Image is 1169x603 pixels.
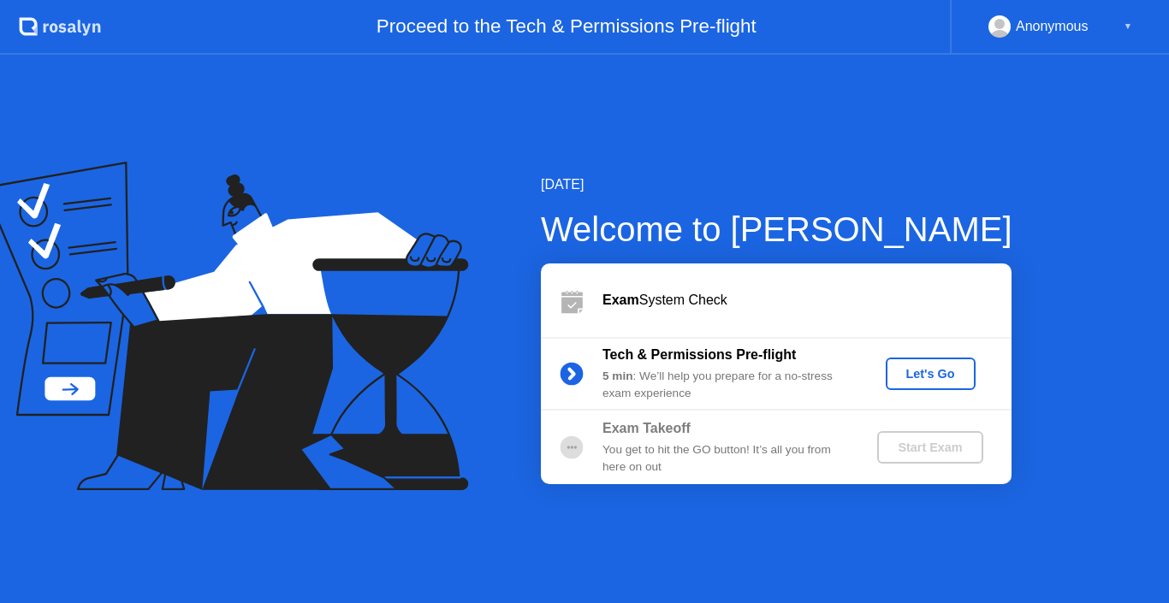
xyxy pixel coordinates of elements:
[1124,15,1132,38] div: ▼
[602,441,849,476] div: You get to hit the GO button! It’s all you from here on out
[541,174,1012,195] div: [DATE]
[1016,15,1089,38] div: Anonymous
[886,358,976,390] button: Let's Go
[602,347,796,362] b: Tech & Permissions Pre-flight
[602,369,633,382] b: 5 min
[893,367,969,381] div: Let's Go
[884,440,976,454] div: Start Exam
[602,368,849,403] div: : We’ll help you prepare for a no-stress exam experience
[877,431,982,464] button: Start Exam
[541,204,1012,255] div: Welcome to [PERSON_NAME]
[602,421,691,435] b: Exam Takeoff
[602,293,639,307] b: Exam
[602,290,1012,310] div: System Check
